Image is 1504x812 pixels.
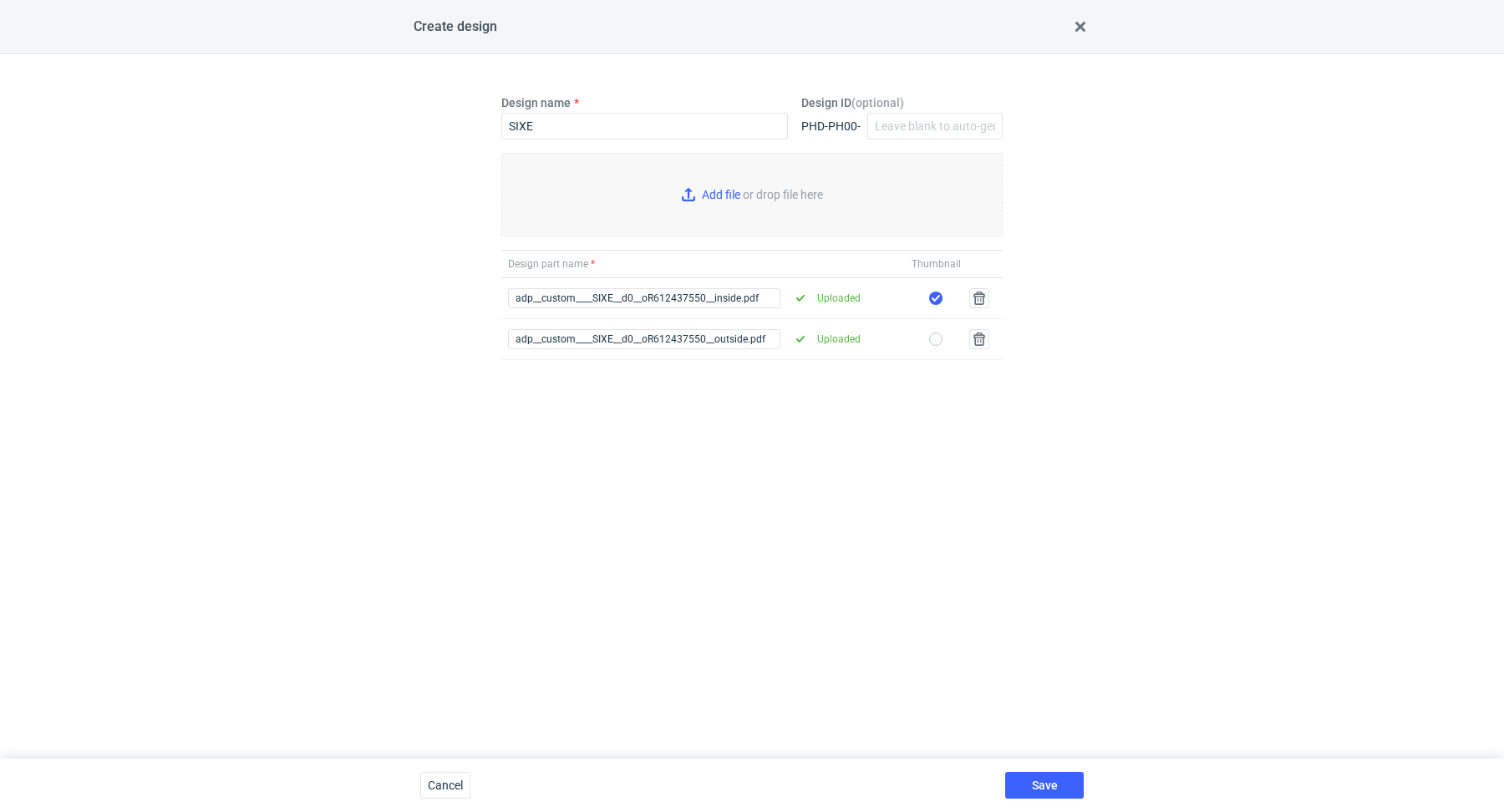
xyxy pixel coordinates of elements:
div: Thumbnail [912,257,961,271]
input: Type here... [501,113,788,140]
span: Save [1032,779,1058,791]
label: Design name [501,94,571,111]
p: Uploaded [817,331,861,348]
button: Cancel [420,772,470,799]
span: ( optional ) [851,96,904,109]
div: PHD-PH00- [801,118,861,134]
p: Uploaded [817,290,861,307]
label: Design ID [801,94,904,111]
div: Design part name [508,257,902,271]
span: Cancel [428,779,463,791]
input: Leave blank to auto-generate... [867,113,1003,140]
button: Save [1005,772,1084,799]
